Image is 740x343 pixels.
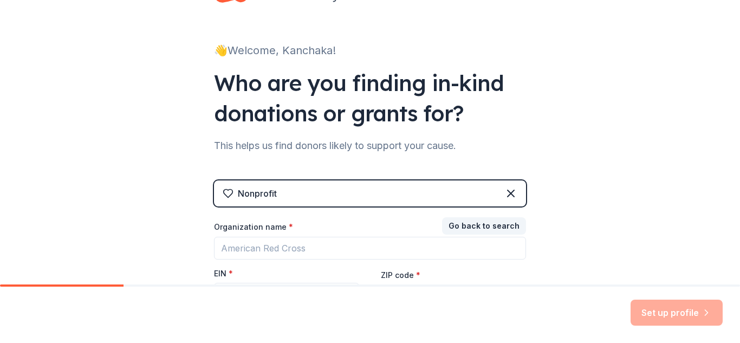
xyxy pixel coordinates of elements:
[214,237,526,260] input: American Red Cross
[238,187,277,200] div: Nonprofit
[214,42,526,59] div: 👋 Welcome, Kanchaka!
[214,137,526,154] div: This helps us find donors likely to support your cause.
[214,68,526,128] div: Who are you finding in-kind donations or grants for?
[214,268,233,279] label: EIN
[442,217,526,235] button: Go back to search
[381,270,420,281] label: ZIP code
[214,283,359,306] input: 12-3456789
[214,222,293,232] label: Organization name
